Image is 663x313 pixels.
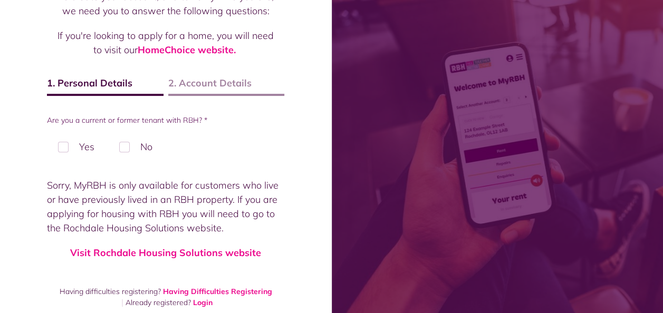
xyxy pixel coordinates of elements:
span: 2. Account Details [168,76,285,96]
a: Visit Rochdale Housing Solutions website [70,247,261,259]
label: Are you a current or former tenant with RBH? * [47,115,284,126]
a: Login [193,298,213,307]
a: Having Difficulties Registering [163,287,272,296]
label: Yes [47,131,105,162]
span: 1. Personal Details [47,76,164,96]
span: Having difficulties registering? [60,287,161,296]
label: No [108,131,164,162]
p: Sorry, MyRBH is only available for customers who live or have previously lived in an RBH property... [47,178,284,235]
p: If you're looking to apply for a home, you will need to visit our [57,28,274,57]
a: HomeChoice website. [138,44,236,56]
span: Already registered? [126,298,191,307]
